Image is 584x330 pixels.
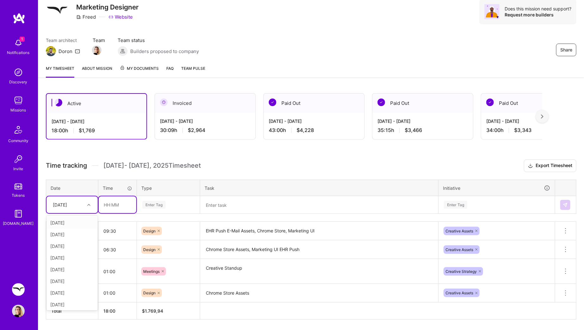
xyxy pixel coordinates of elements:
[12,283,25,296] img: Freed: Marketing Designer
[378,127,468,134] div: 35:15 h
[13,13,25,24] img: logo
[142,200,166,210] div: Enter Tag
[10,283,26,296] a: Freed: Marketing Designer
[98,285,137,301] input: HH:MM
[46,229,98,240] div: [DATE]
[46,217,98,229] div: [DATE]
[120,65,159,72] span: My Documents
[98,302,137,319] th: 18:00
[46,240,98,252] div: [DATE]
[12,207,25,220] img: guide book
[528,163,533,169] i: icon Download
[108,14,133,20] a: Website
[7,49,30,56] div: Notifications
[53,201,67,208] div: [DATE]
[99,196,136,213] input: HH:MM
[46,94,146,113] div: Active
[92,45,101,55] img: Team Member Avatar
[79,127,95,134] span: $1,769
[563,202,568,207] img: Submit
[446,291,473,295] span: Creative Assets
[143,269,160,274] span: Meetings
[76,14,96,20] div: Freed
[155,93,255,113] div: Invoiced
[12,305,25,317] img: User Avatar
[52,118,141,125] div: [DATE] - [DATE]
[200,180,439,196] th: Task
[46,287,98,299] div: [DATE]
[12,192,25,199] div: Tokens
[118,37,199,44] span: Team status
[75,49,80,54] i: icon Mail
[446,229,473,233] span: Creative Assets
[560,47,572,53] span: Share
[297,127,314,134] span: $4,228
[486,127,577,134] div: 34:00 h
[160,127,250,134] div: 30:09 h
[82,65,112,78] a: About Mission
[444,200,467,210] div: Enter Tag
[12,37,25,49] img: bell
[11,122,26,137] img: Community
[46,65,74,78] a: My timesheet
[201,260,438,283] textarea: Creative Standup
[446,269,477,274] span: Creative Strategy
[98,223,137,239] input: HH:MM
[181,65,205,78] a: Team Pulse
[46,162,87,170] span: Time tracking
[46,275,98,287] div: [DATE]
[484,4,500,19] img: Avatar
[541,114,544,119] img: right
[378,99,385,106] img: Paid Out
[98,241,137,258] input: HH:MM
[264,93,364,113] div: Paid Out
[93,45,101,56] a: Team Member Avatar
[76,15,81,20] i: icon CompanyGray
[55,99,62,106] img: Active
[120,65,159,78] a: My Documents
[524,159,576,172] button: Export Timesheet
[10,305,26,317] a: User Avatar
[201,222,438,240] textarea: EHR Push E-Mail Assets, Chrome Store, Marketing UI
[46,299,98,310] div: [DATE]
[181,66,205,71] span: Team Pulse
[143,229,156,233] span: Design
[46,37,80,44] span: Team architect
[93,37,105,44] span: Team
[142,308,163,314] span: $ 1.769,94
[12,94,25,107] img: teamwork
[166,65,174,78] a: FAQ
[3,220,34,227] div: [DOMAIN_NAME]
[103,185,132,191] div: Time
[201,285,438,302] textarea: Chrome Store Assets
[15,183,22,189] img: tokens
[160,99,168,106] img: Invoiced
[46,302,98,319] th: Total
[188,127,205,134] span: $2,964
[87,203,90,207] i: icon Chevron
[269,127,359,134] div: 43:00 h
[20,37,25,42] span: 1
[46,252,98,264] div: [DATE]
[130,48,199,55] span: Builders proposed to company
[556,44,576,56] button: Share
[14,165,23,172] div: Invite
[46,264,98,275] div: [DATE]
[98,263,137,280] input: HH:MM
[137,180,200,196] th: Type
[160,118,250,124] div: [DATE] - [DATE]
[201,241,438,258] textarea: Chrome Store Assets, Marketing UI EHR Push
[143,247,156,252] span: Design
[8,137,28,144] div: Community
[9,79,28,85] div: Discovery
[12,153,25,165] img: Invite
[269,118,359,124] div: [DATE] - [DATE]
[46,46,56,56] img: Team Architect
[118,46,128,56] img: Builders proposed to company
[46,180,98,196] th: Date
[378,118,468,124] div: [DATE] - [DATE]
[505,6,571,12] div: Does this mission need support?
[76,3,138,11] h3: Marketing Designer
[443,184,550,192] div: Initiative
[12,66,25,79] img: discovery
